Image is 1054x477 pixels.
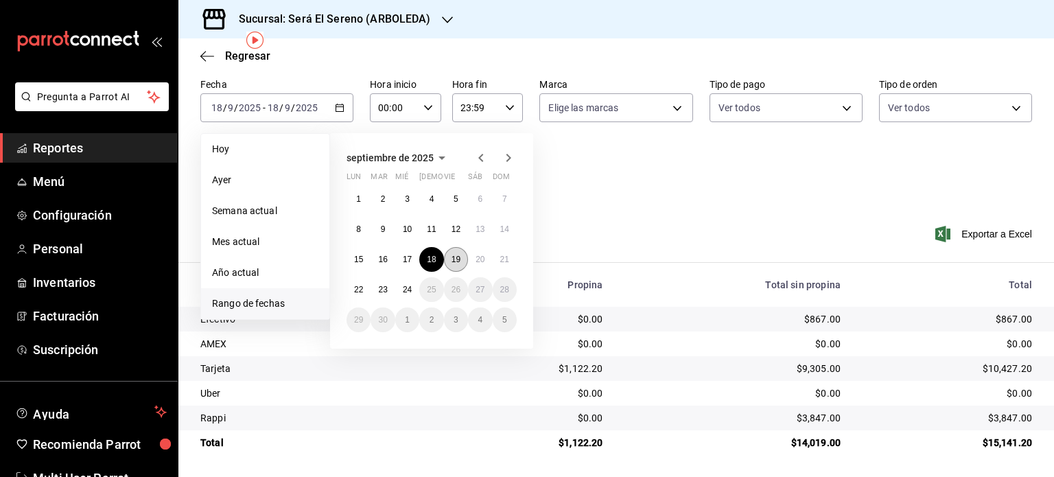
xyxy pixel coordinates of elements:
[347,172,361,187] abbr: lunes
[212,204,318,218] span: Semana actual
[624,386,841,400] div: $0.00
[347,152,434,163] span: septiembre de 2025
[381,224,386,234] abbr: 9 de septiembre de 2025
[212,173,318,187] span: Ayer
[403,285,412,294] abbr: 24 de septiembre de 2025
[419,277,443,302] button: 25 de septiembre de 2025
[452,224,460,234] abbr: 12 de septiembre de 2025
[468,247,492,272] button: 20 de septiembre de 2025
[381,194,386,204] abbr: 2 de septiembre de 2025
[476,224,484,234] abbr: 13 de septiembre de 2025
[863,362,1032,375] div: $10,427.20
[863,411,1032,425] div: $3,847.00
[395,277,419,302] button: 24 de septiembre de 2025
[200,436,441,450] div: Total
[478,315,482,325] abbr: 4 de octubre de 2025
[452,285,460,294] abbr: 26 de septiembre de 2025
[200,386,441,400] div: Uber
[267,102,279,113] input: --
[863,279,1032,290] div: Total
[863,337,1032,351] div: $0.00
[548,101,618,115] span: Elige las marcas
[444,307,468,332] button: 3 de octubre de 2025
[430,194,434,204] abbr: 4 de septiembre de 2025
[284,102,291,113] input: --
[478,194,482,204] abbr: 6 de septiembre de 2025
[427,224,436,234] abbr: 11 de septiembre de 2025
[371,307,395,332] button: 30 de septiembre de 2025
[493,217,517,242] button: 14 de septiembre de 2025
[371,247,395,272] button: 16 de septiembre de 2025
[879,80,1032,89] label: Tipo de orden
[403,255,412,264] abbr: 17 de septiembre de 2025
[444,217,468,242] button: 12 de septiembre de 2025
[33,240,167,258] span: Personal
[200,337,441,351] div: AMEX
[419,307,443,332] button: 2 de octubre de 2025
[347,247,371,272] button: 15 de septiembre de 2025
[395,217,419,242] button: 10 de septiembre de 2025
[863,436,1032,450] div: $15,141.20
[33,307,167,325] span: Facturación
[403,224,412,234] abbr: 10 de septiembre de 2025
[378,315,387,325] abbr: 30 de septiembre de 2025
[463,386,603,400] div: $0.00
[427,285,436,294] abbr: 25 de septiembre de 2025
[33,404,149,420] span: Ayuda
[356,224,361,234] abbr: 8 de septiembre de 2025
[354,255,363,264] abbr: 15 de septiembre de 2025
[33,172,167,191] span: Menú
[347,307,371,332] button: 29 de septiembre de 2025
[493,277,517,302] button: 28 de septiembre de 2025
[371,187,395,211] button: 2 de septiembre de 2025
[718,101,760,115] span: Ver todos
[225,49,270,62] span: Regresar
[395,172,408,187] abbr: miércoles
[33,139,167,157] span: Reportes
[356,194,361,204] abbr: 1 de septiembre de 2025
[354,315,363,325] abbr: 29 de septiembre de 2025
[468,277,492,302] button: 27 de septiembre de 2025
[347,217,371,242] button: 8 de septiembre de 2025
[419,187,443,211] button: 4 de septiembre de 2025
[371,217,395,242] button: 9 de septiembre de 2025
[395,187,419,211] button: 3 de septiembre de 2025
[888,101,930,115] span: Ver todos
[371,277,395,302] button: 23 de septiembre de 2025
[347,150,450,166] button: septiembre de 2025
[234,102,238,113] span: /
[454,194,458,204] abbr: 5 de septiembre de 2025
[200,49,270,62] button: Regresar
[227,102,234,113] input: --
[33,435,167,454] span: Recomienda Parrot
[463,436,603,450] div: $1,122.20
[463,411,603,425] div: $0.00
[500,224,509,234] abbr: 14 de septiembre de 2025
[444,172,455,187] abbr: viernes
[468,307,492,332] button: 4 de octubre de 2025
[493,247,517,272] button: 21 de septiembre de 2025
[291,102,295,113] span: /
[223,102,227,113] span: /
[454,315,458,325] abbr: 3 de octubre de 2025
[212,142,318,156] span: Hoy
[354,285,363,294] abbr: 22 de septiembre de 2025
[463,362,603,375] div: $1,122.20
[624,362,841,375] div: $9,305.00
[246,32,263,49] button: Tooltip marker
[624,337,841,351] div: $0.00
[493,172,510,187] abbr: domingo
[33,206,167,224] span: Configuración
[395,247,419,272] button: 17 de septiembre de 2025
[200,362,441,375] div: Tarjeta
[212,235,318,249] span: Mes actual
[405,194,410,204] abbr: 3 de septiembre de 2025
[378,285,387,294] abbr: 23 de septiembre de 2025
[539,80,692,89] label: Marca
[212,266,318,280] span: Año actual
[452,80,524,89] label: Hora fin
[444,187,468,211] button: 5 de septiembre de 2025
[624,436,841,450] div: $14,019.00
[476,285,484,294] abbr: 27 de septiembre de 2025
[493,187,517,211] button: 7 de septiembre de 2025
